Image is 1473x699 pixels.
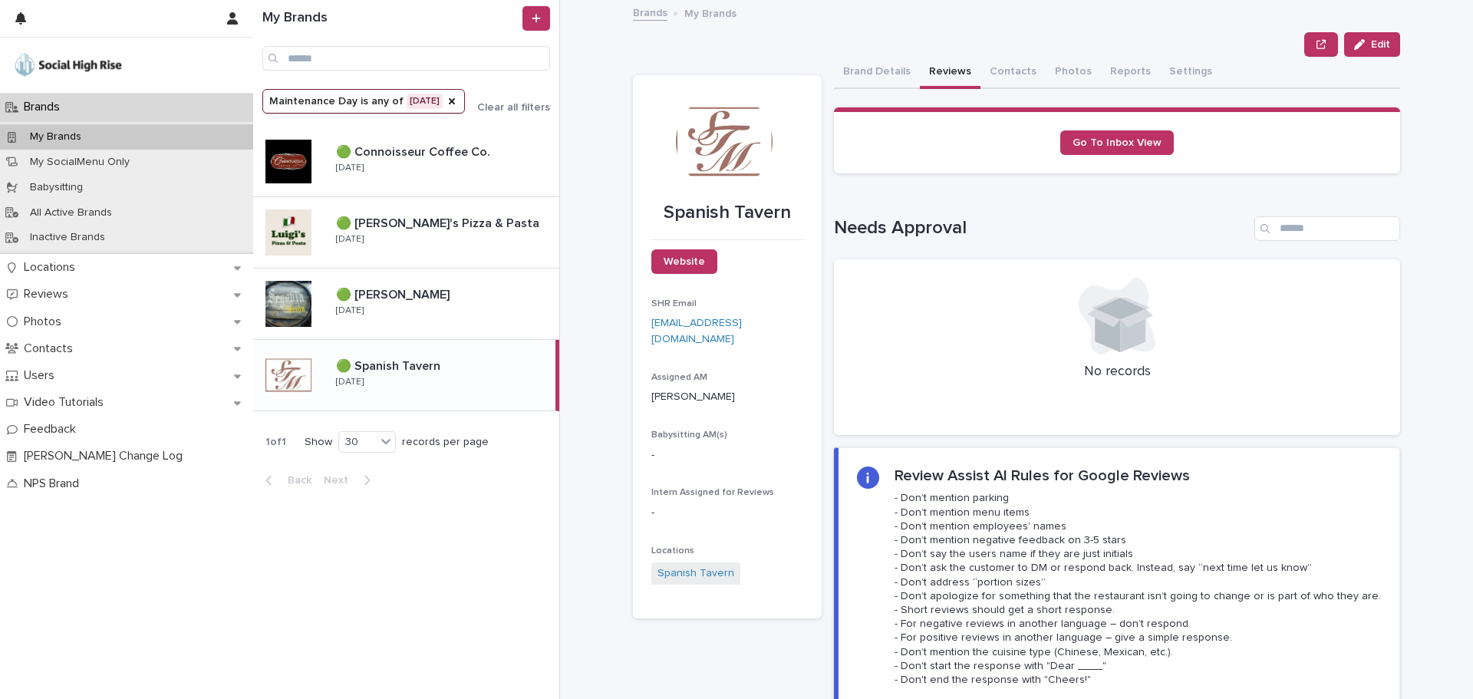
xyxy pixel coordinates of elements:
[278,475,311,486] span: Back
[18,100,72,114] p: Brands
[651,318,742,345] a: [EMAIL_ADDRESS][DOMAIN_NAME]
[336,213,542,231] p: 🟢 [PERSON_NAME]'s Pizza & Pasta
[18,231,117,244] p: Inactive Brands
[633,3,667,21] a: Brands
[895,491,1381,687] p: - Don’t mention parking - Don’t mention menu items - Don’t mention employees' names - Don’t menti...
[253,473,318,487] button: Back
[262,46,550,71] input: Search
[18,449,195,463] p: [PERSON_NAME] Change Log
[336,305,364,316] p: [DATE]
[651,249,717,274] a: Website
[1046,57,1101,89] button: Photos
[402,436,489,449] p: records per page
[18,368,67,383] p: Users
[18,341,85,356] p: Contacts
[664,256,705,267] span: Website
[336,142,493,160] p: 🟢 Connoisseur Coffee Co.
[305,436,332,449] p: Show
[651,430,727,440] span: Babysitting AM(s)
[12,50,124,81] img: o5DnuTxEQV6sW9jFYBBf
[1160,57,1221,89] button: Settings
[477,102,550,113] span: Clear all filters
[18,315,74,329] p: Photos
[1371,39,1390,50] span: Edit
[852,364,1382,381] p: No records
[18,287,81,302] p: Reviews
[339,434,376,450] div: 30
[651,299,697,308] span: SHR Email
[465,102,550,113] button: Clear all filters
[253,126,559,197] a: 🟢 Connoisseur Coffee Co.🟢 Connoisseur Coffee Co. [DATE]
[18,476,91,491] p: NPS Brand
[1344,32,1400,57] button: Edit
[336,234,364,245] p: [DATE]
[253,424,298,461] p: 1 of 1
[1073,137,1162,148] span: Go To Inbox View
[651,373,707,382] span: Assigned AM
[253,269,559,340] a: 🟢 [PERSON_NAME]🟢 [PERSON_NAME] [DATE]
[657,565,734,582] a: Spanish Tavern
[651,447,803,463] p: -
[324,475,358,486] span: Next
[318,473,383,487] button: Next
[336,285,453,302] p: 🟢 [PERSON_NAME]
[651,546,694,556] span: Locations
[18,260,87,275] p: Locations
[336,356,443,374] p: 🟢 Spanish Tavern
[253,340,559,411] a: 🟢 Spanish Tavern🟢 Spanish Tavern [DATE]
[18,395,116,410] p: Video Tutorials
[262,10,519,27] h1: My Brands
[651,389,803,405] p: [PERSON_NAME]
[1060,130,1174,155] a: Go To Inbox View
[1254,216,1400,241] input: Search
[253,197,559,269] a: 🟢 [PERSON_NAME]'s Pizza & Pasta🟢 [PERSON_NAME]'s Pizza & Pasta [DATE]
[336,377,364,387] p: [DATE]
[18,156,142,169] p: My SocialMenu Only
[895,467,1190,485] h2: Review Assist AI Rules for Google Reviews
[18,181,95,194] p: Babysitting
[651,488,774,497] span: Intern Assigned for Reviews
[18,130,94,143] p: My Brands
[18,422,88,437] p: Feedback
[336,163,364,173] p: [DATE]
[18,206,124,219] p: All Active Brands
[262,89,465,114] button: Maintenance Day
[834,217,1248,239] h1: Needs Approval
[834,57,920,89] button: Brand Details
[980,57,1046,89] button: Contacts
[1101,57,1160,89] button: Reports
[651,202,803,224] p: Spanish Tavern
[651,505,803,521] p: -
[684,4,736,21] p: My Brands
[920,57,980,89] button: Reviews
